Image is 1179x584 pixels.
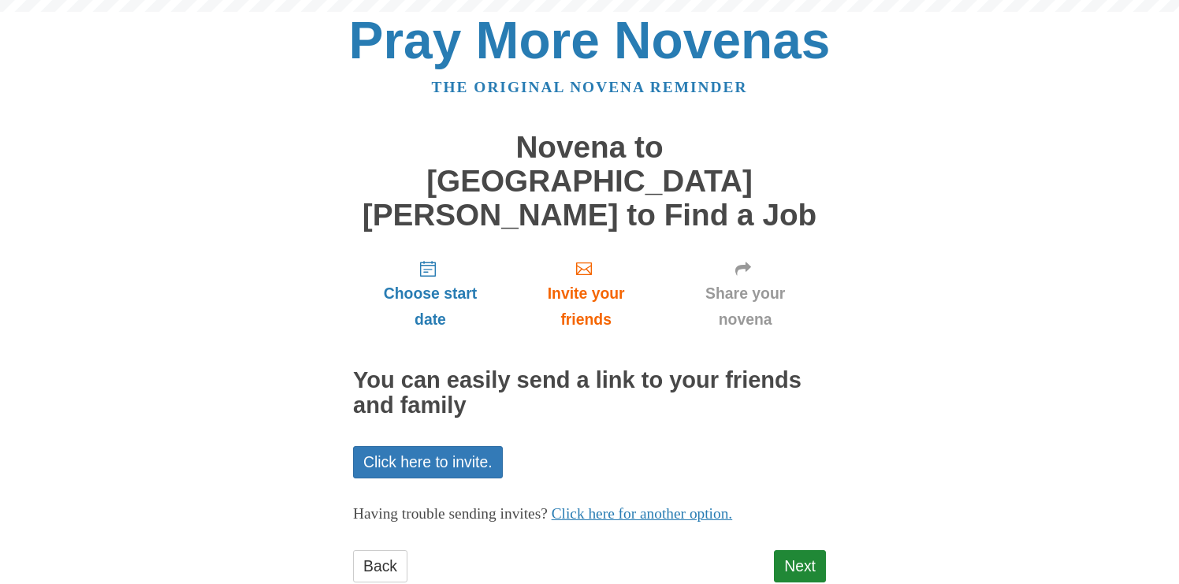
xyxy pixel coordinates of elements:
a: Choose start date [353,247,508,341]
a: The original novena reminder [432,79,748,95]
span: Share your novena [680,281,810,333]
a: Next [774,550,826,582]
a: Click here for another option. [552,505,733,522]
span: Invite your friends [523,281,649,333]
a: Share your novena [664,247,826,341]
span: Choose start date [369,281,492,333]
a: Click here to invite. [353,446,503,478]
a: Back [353,550,407,582]
a: Pray More Novenas [349,11,831,69]
h1: Novena to [GEOGRAPHIC_DATA][PERSON_NAME] to Find a Job [353,131,826,232]
span: Having trouble sending invites? [353,505,548,522]
a: Invite your friends [508,247,664,341]
h2: You can easily send a link to your friends and family [353,368,826,418]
